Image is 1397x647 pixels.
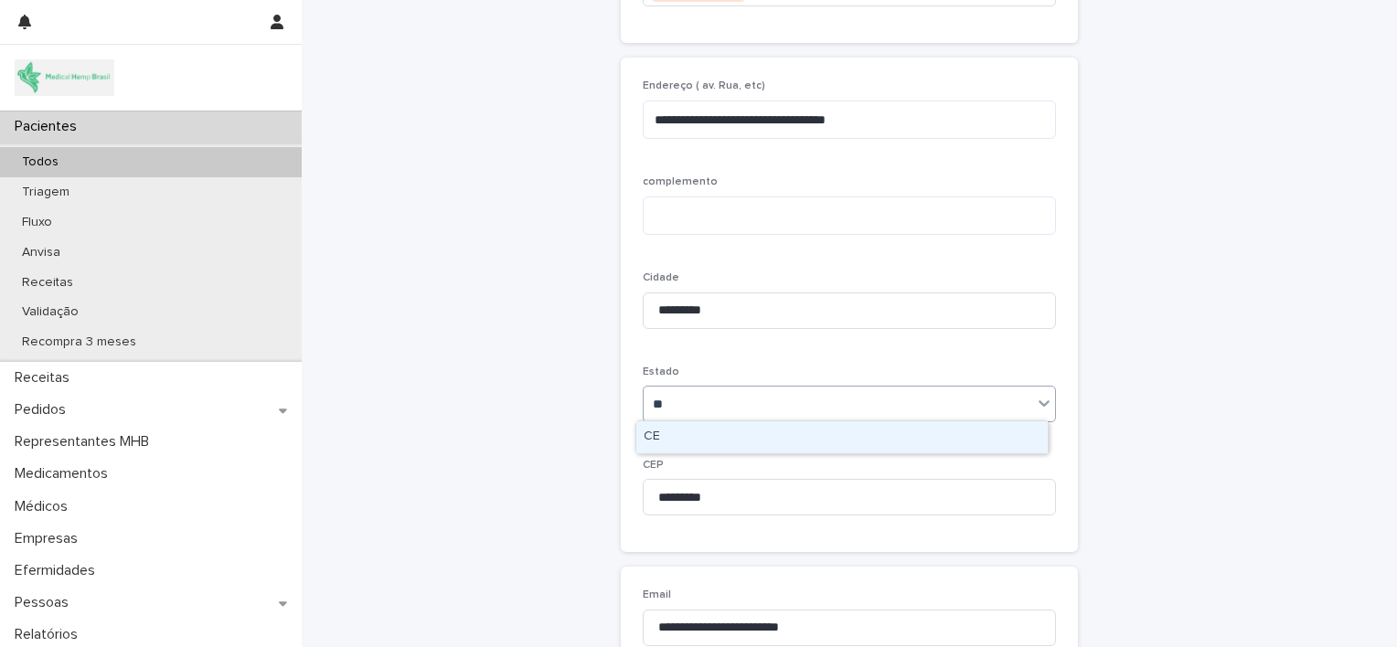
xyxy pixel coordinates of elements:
p: Todos [7,154,73,170]
p: Representantes MHB [7,433,164,451]
span: Email [643,589,671,600]
p: Validação [7,304,93,320]
p: Triagem [7,185,84,200]
img: 4SJayOo8RSQX0lnsmxob [15,59,114,96]
p: Relatórios [7,626,92,643]
span: CEP [643,460,664,471]
p: Empresas [7,530,92,547]
p: Receitas [7,369,84,387]
span: Endereço ( av. Rua, etc) [643,80,765,91]
p: Recompra 3 meses [7,334,151,350]
span: complemento [643,176,718,187]
p: Pessoas [7,594,83,611]
span: Estado [643,366,679,377]
div: CE [636,421,1048,453]
p: Fluxo [7,215,67,230]
p: Médicos [7,498,82,515]
p: Anvisa [7,245,75,260]
span: Cidade [643,272,679,283]
p: Medicamentos [7,465,123,483]
p: Receitas [7,275,88,291]
p: Pedidos [7,401,80,419]
p: Pacientes [7,118,91,135]
p: Efermidades [7,562,110,579]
